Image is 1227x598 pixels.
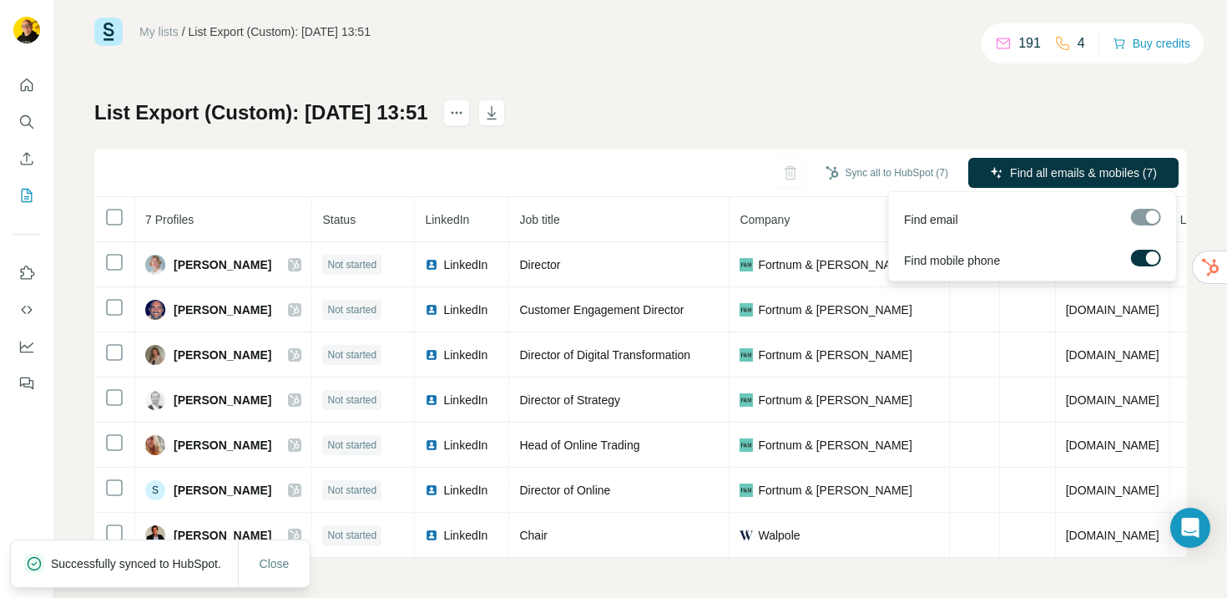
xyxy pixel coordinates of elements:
[443,347,487,363] span: LinkedIn
[814,160,960,185] button: Sync all to HubSpot (7)
[425,529,438,542] img: LinkedIn logo
[740,484,753,497] img: company-logo
[327,528,376,543] span: Not started
[13,107,40,137] button: Search
[174,437,271,454] span: [PERSON_NAME]
[189,23,371,40] div: List Export (Custom): [DATE] 13:51
[1066,303,1159,317] span: [DOMAIN_NAME]
[425,258,438,271] img: LinkedIn logo
[758,302,911,318] span: Fortnum & [PERSON_NAME]
[519,484,610,497] span: Director of Online
[145,435,165,455] img: Avatar
[327,302,376,317] span: Not started
[145,255,165,275] img: Avatar
[174,527,271,544] span: [PERSON_NAME]
[519,438,639,452] span: Head of Online Trading
[758,392,911,408] span: Fortnum & [PERSON_NAME]
[443,482,487,499] span: LinkedIn
[174,392,271,408] span: [PERSON_NAME]
[904,252,1000,269] span: Find mobile phone
[94,18,123,46] img: Surfe Logo
[425,348,438,362] img: LinkedIn logo
[443,437,487,454] span: LinkedIn
[443,99,470,126] button: actions
[327,438,376,453] span: Not started
[425,438,438,452] img: LinkedIn logo
[1066,348,1159,362] span: [DOMAIN_NAME]
[145,300,165,320] img: Avatar
[322,213,356,226] span: Status
[758,527,800,544] span: Walpole
[519,213,559,226] span: Job title
[145,525,165,545] img: Avatar
[443,392,487,408] span: LinkedIn
[1066,484,1159,497] span: [DOMAIN_NAME]
[1066,529,1159,542] span: [DOMAIN_NAME]
[1066,438,1159,452] span: [DOMAIN_NAME]
[174,482,271,499] span: [PERSON_NAME]
[174,347,271,363] span: [PERSON_NAME]
[425,303,438,317] img: LinkedIn logo
[1066,393,1159,407] span: [DOMAIN_NAME]
[182,23,185,40] li: /
[519,348,690,362] span: Director of Digital Transformation
[13,368,40,398] button: Feedback
[519,303,684,317] span: Customer Engagement Director
[1113,32,1190,55] button: Buy credits
[519,393,620,407] span: Director of Strategy
[1010,165,1157,181] span: Find all emails & mobiles (7)
[174,256,271,273] span: [PERSON_NAME]
[968,158,1179,188] button: Find all emails & mobiles (7)
[758,437,911,454] span: Fortnum & [PERSON_NAME]
[13,144,40,174] button: Enrich CSV
[443,256,487,273] span: LinkedIn
[443,302,487,318] span: LinkedIn
[327,347,376,362] span: Not started
[13,180,40,210] button: My lists
[425,484,438,497] img: LinkedIn logo
[13,295,40,325] button: Use Surfe API
[13,70,40,100] button: Quick start
[740,438,753,452] img: company-logo
[758,256,911,273] span: Fortnum & [PERSON_NAME]
[248,549,301,579] button: Close
[740,529,753,542] img: company-logo
[740,303,753,317] img: company-logo
[519,258,560,271] span: Director
[327,257,376,272] span: Not started
[740,348,753,362] img: company-logo
[145,213,194,226] span: 7 Profiles
[758,347,911,363] span: Fortnum & [PERSON_NAME]
[740,213,790,226] span: Company
[1180,213,1224,226] span: Landline
[139,25,179,38] a: My lists
[94,99,428,126] h1: List Export (Custom): [DATE] 13:51
[13,17,40,43] img: Avatar
[443,527,487,544] span: LinkedIn
[758,482,911,499] span: Fortnum & [PERSON_NAME]
[740,393,753,407] img: company-logo
[145,390,165,410] img: Avatar
[904,211,958,228] span: Find email
[519,529,547,542] span: Chair
[425,213,469,226] span: LinkedIn
[174,302,271,318] span: [PERSON_NAME]
[327,393,376,408] span: Not started
[740,258,753,271] img: company-logo
[13,332,40,362] button: Dashboard
[13,258,40,288] button: Use Surfe on LinkedIn
[145,480,165,500] div: S
[145,345,165,365] img: Avatar
[327,483,376,498] span: Not started
[1078,33,1085,53] p: 4
[260,555,290,572] span: Close
[1170,508,1210,548] div: Open Intercom Messenger
[51,555,235,572] p: Successfully synced to HubSpot.
[1018,33,1041,53] p: 191
[425,393,438,407] img: LinkedIn logo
